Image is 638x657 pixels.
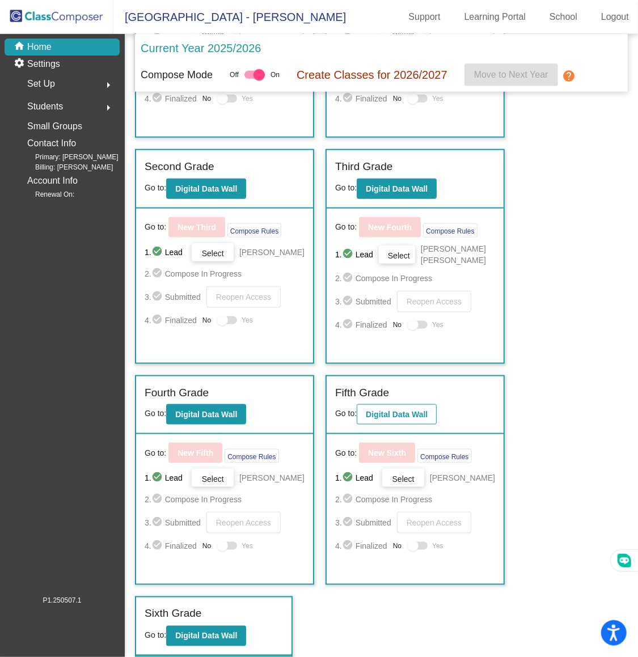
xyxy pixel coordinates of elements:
[145,385,209,401] label: Fourth Grade
[335,183,357,192] span: Go to:
[27,135,76,151] p: Contact Info
[175,184,237,193] b: Digital Data Wall
[151,516,165,529] mat-icon: check_circle
[202,249,224,258] span: Select
[271,70,280,80] span: On
[432,92,443,105] span: Yes
[335,92,387,105] span: 4. Finalized
[368,223,412,232] b: New Fourth
[145,221,166,233] span: Go to:
[145,516,201,529] span: 3. Submitted
[27,76,55,92] span: Set Up
[342,471,356,485] mat-icon: check_circle
[151,539,165,553] mat-icon: check_circle
[206,512,281,533] button: Reopen Access
[242,313,253,327] span: Yes
[342,92,356,105] mat-icon: check_circle
[335,248,373,261] span: 1. Lead
[145,471,186,485] span: 1. Lead
[357,404,437,425] button: Digital Data Wall
[242,92,253,105] span: Yes
[342,318,356,332] mat-icon: check_circle
[27,118,82,134] p: Small Groups
[342,493,356,506] mat-icon: check_circle
[145,245,186,259] span: 1. Lead
[27,99,63,115] span: Students
[397,291,471,312] button: Reopen Access
[239,247,305,258] span: [PERSON_NAME]
[335,539,387,553] span: 4. Finalized
[192,243,234,261] button: Select
[379,245,415,264] button: Select
[335,272,495,285] span: 2. Compose In Progress
[151,471,165,485] mat-icon: check_circle
[166,626,246,646] button: Digital Data Wall
[342,272,356,285] mat-icon: check_circle
[540,8,586,26] a: School
[474,70,548,79] span: Move to Next Year
[216,293,271,302] span: Reopen Access
[175,631,237,641] b: Digital Data Wall
[14,57,27,71] mat-icon: settings
[366,184,428,193] b: Digital Data Wall
[432,539,443,553] span: Yes
[166,179,246,199] button: Digital Data Wall
[242,539,253,553] span: Yes
[17,162,113,172] span: Billing: [PERSON_NAME]
[225,449,278,463] button: Compose Rules
[27,40,52,54] p: Home
[202,315,211,325] span: No
[455,8,535,26] a: Learning Portal
[357,179,437,199] button: Digital Data Wall
[151,267,165,281] mat-icon: check_circle
[392,474,415,484] span: Select
[239,472,305,484] span: [PERSON_NAME]
[145,159,214,175] label: Second Grade
[227,223,281,238] button: Compose Rules
[421,243,495,266] span: [PERSON_NAME] [PERSON_NAME]
[17,189,74,200] span: Renewal On:
[17,152,119,162] span: Primary: [PERSON_NAME]
[166,404,246,425] button: Digital Data Wall
[368,448,406,457] b: New Sixth
[102,78,115,92] mat-icon: arrow_right
[335,385,389,401] label: Fifth Grade
[192,469,234,487] button: Select
[464,63,558,86] button: Move to Next Year
[393,320,402,330] span: No
[432,318,443,332] span: Yes
[145,183,166,192] span: Go to:
[335,471,377,485] span: 1. Lead
[145,606,201,622] label: Sixth Grade
[359,217,421,238] button: New Fourth
[178,223,216,232] b: New Third
[14,40,27,54] mat-icon: home
[388,251,410,260] span: Select
[145,447,166,459] span: Go to:
[430,472,495,484] span: [PERSON_NAME]
[342,516,356,529] mat-icon: check_circle
[151,245,165,259] mat-icon: check_circle
[417,449,471,463] button: Compose Rules
[342,295,356,308] mat-icon: check_circle
[335,516,391,529] span: 3. Submitted
[400,8,450,26] a: Support
[342,539,356,553] mat-icon: check_circle
[407,518,462,527] span: Reopen Access
[168,217,225,238] button: New Third
[145,409,166,418] span: Go to:
[151,92,165,105] mat-icon: check_circle
[335,318,387,332] span: 4. Finalized
[145,630,166,639] span: Go to:
[141,40,261,57] p: Current Year 2025/2026
[202,474,224,484] span: Select
[178,448,213,457] b: New Fifth
[216,518,271,527] span: Reopen Access
[145,92,197,105] span: 4. Finalized
[335,159,392,175] label: Third Grade
[335,447,357,459] span: Go to:
[151,290,165,304] mat-icon: check_circle
[393,94,402,104] span: No
[141,67,213,83] p: Compose Mode
[151,313,165,327] mat-icon: check_circle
